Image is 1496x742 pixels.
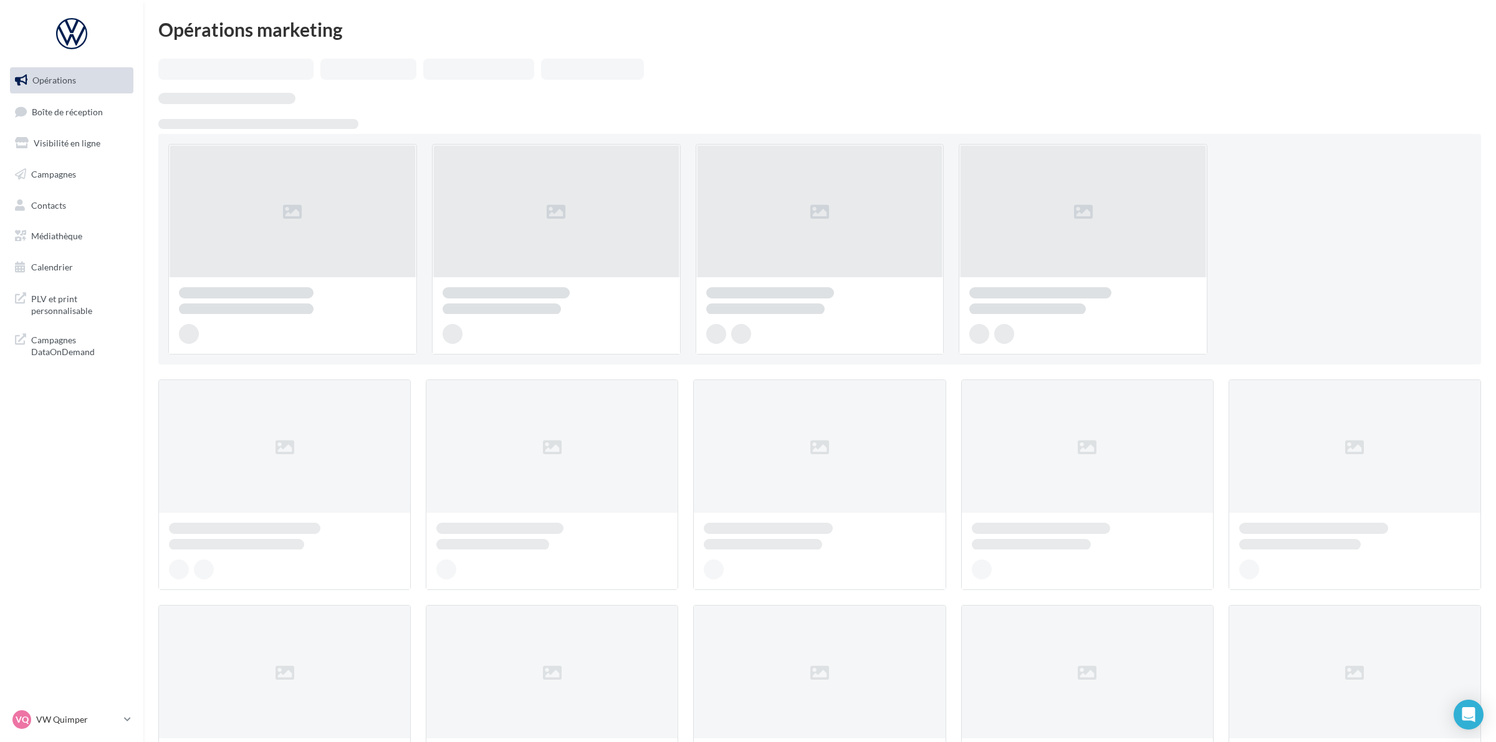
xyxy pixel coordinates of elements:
a: Campagnes [7,161,136,188]
span: Campagnes DataOnDemand [31,331,128,358]
span: Médiathèque [31,231,82,241]
span: Opérations [32,75,76,85]
a: PLV et print personnalisable [7,285,136,322]
span: VQ [16,713,29,726]
a: Opérations [7,67,136,93]
a: Campagnes DataOnDemand [7,326,136,363]
span: Calendrier [31,262,73,272]
span: Boîte de réception [32,106,103,117]
a: Boîte de réception [7,98,136,125]
span: PLV et print personnalisable [31,290,128,317]
a: VQ VW Quimper [10,708,133,731]
span: Visibilité en ligne [34,138,100,148]
a: Calendrier [7,254,136,280]
div: Opérations marketing [158,20,1481,39]
p: VW Quimper [36,713,119,726]
span: Campagnes [31,169,76,179]
div: Open Intercom Messenger [1454,700,1484,730]
span: Contacts [31,199,66,210]
a: Visibilité en ligne [7,130,136,156]
a: Médiathèque [7,223,136,249]
a: Contacts [7,193,136,219]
